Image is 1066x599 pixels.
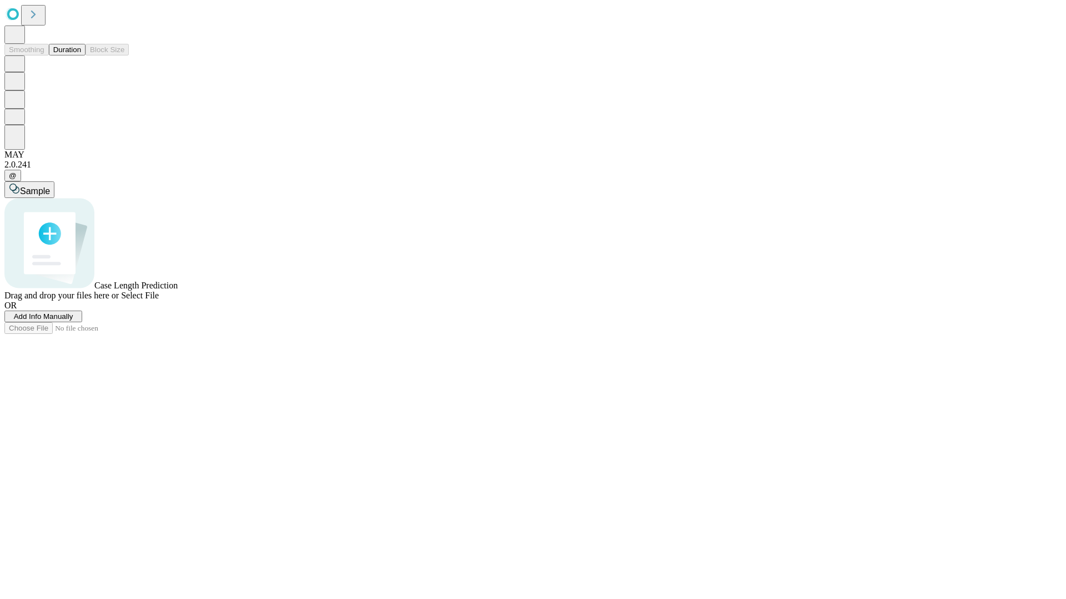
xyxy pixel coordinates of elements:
[4,291,119,300] span: Drag and drop your files here or
[20,186,50,196] span: Sample
[4,150,1062,160] div: MAY
[4,44,49,55] button: Smoothing
[4,301,17,310] span: OR
[4,170,21,181] button: @
[4,181,54,198] button: Sample
[94,281,178,290] span: Case Length Prediction
[9,171,17,180] span: @
[14,312,73,321] span: Add Info Manually
[49,44,86,55] button: Duration
[121,291,159,300] span: Select File
[86,44,129,55] button: Block Size
[4,311,82,322] button: Add Info Manually
[4,160,1062,170] div: 2.0.241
